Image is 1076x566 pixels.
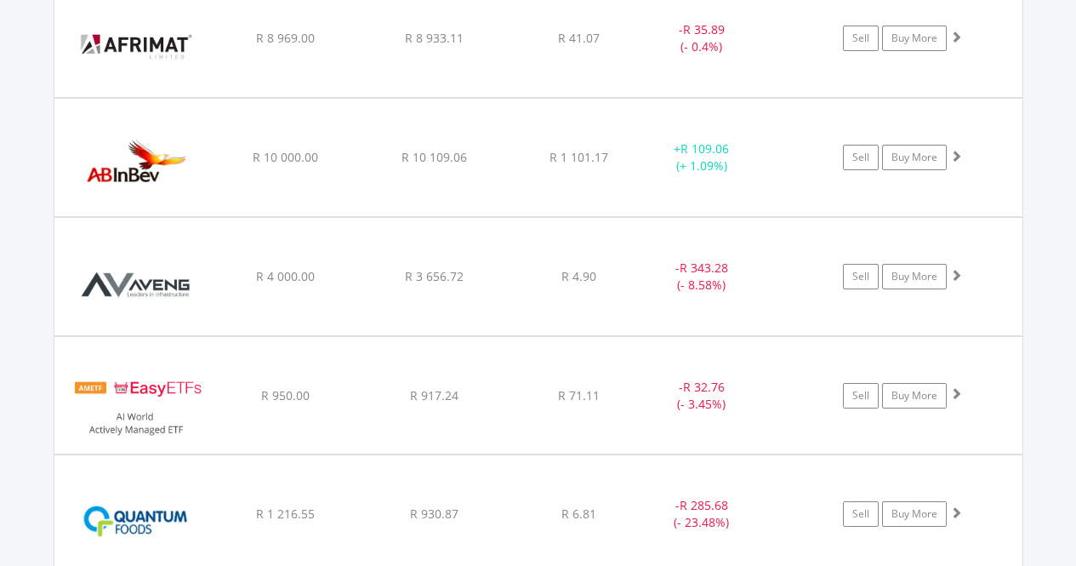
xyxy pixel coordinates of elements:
span: R 4 000.00 [256,268,315,284]
img: EQU.ZA.AFT.png [63,1,209,93]
span: R 109.06 [680,140,729,157]
img: EQU.ZA.EASYAI.png [63,358,209,449]
img: EQU.ZA.AEG.png [63,239,209,331]
span: R 343.28 [680,260,728,276]
div: - (- 0.4%) [638,21,766,55]
a: Buy More [882,145,947,170]
a: Buy More [882,501,947,527]
div: - (- 3.45%) [638,379,766,413]
a: Buy More [882,264,947,289]
span: R 35.89 [683,21,725,37]
span: R 4.90 [561,268,596,284]
div: - (- 8.58%) [638,260,766,294]
span: R 71.11 [558,387,600,403]
span: R 930.87 [410,506,458,522]
span: R 6.81 [561,506,596,522]
span: R 10 000.00 [253,149,318,165]
div: + (+ 1.09%) [638,140,766,174]
span: R 285.68 [680,497,728,513]
div: - (- 23.48%) [638,497,766,531]
a: Buy More [882,383,947,409]
span: R 3 656.72 [405,268,464,284]
a: Sell [843,501,879,527]
span: R 41.07 [558,30,600,46]
a: Sell [843,26,879,51]
a: Sell [843,383,879,409]
span: R 1 216.55 [256,506,315,522]
a: Sell [843,264,879,289]
img: EQU.ZA.ANH.png [63,120,209,212]
span: R 32.76 [683,379,725,395]
span: R 8 969.00 [256,30,315,46]
span: R 8 933.11 [405,30,464,46]
a: Buy More [882,26,947,51]
span: R 1 101.17 [549,149,608,165]
span: R 10 109.06 [401,149,467,165]
span: R 917.24 [410,387,458,403]
span: R 950.00 [261,387,310,403]
a: Sell [843,145,879,170]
